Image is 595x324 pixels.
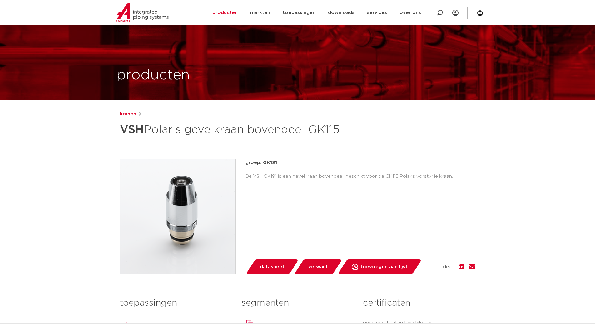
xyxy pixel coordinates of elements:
span: verwant [308,262,328,272]
a: kranen [120,110,136,118]
div: De VSH GK191 is een gevelkraan bovendeel, geschikt voor de GK115 Polaris vorstvrije kraan. [245,172,475,181]
p: groep: GK191 [245,159,475,167]
h3: segmenten [241,297,354,309]
a: verwant [294,259,342,274]
span: deel: [443,263,454,271]
h3: certificaten [363,297,475,309]
strong: VSH [120,124,144,135]
span: datasheet [260,262,285,272]
a: datasheet [245,259,299,274]
span: toevoegen aan lijst [360,262,408,272]
h3: toepassingen [120,297,232,309]
h1: Polaris gevelkraan bovendeel GK115 [120,120,355,139]
img: Product Image for VSH Polaris gevelkraan bovendeel GK115 [120,159,235,274]
h1: producten [117,65,190,85]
